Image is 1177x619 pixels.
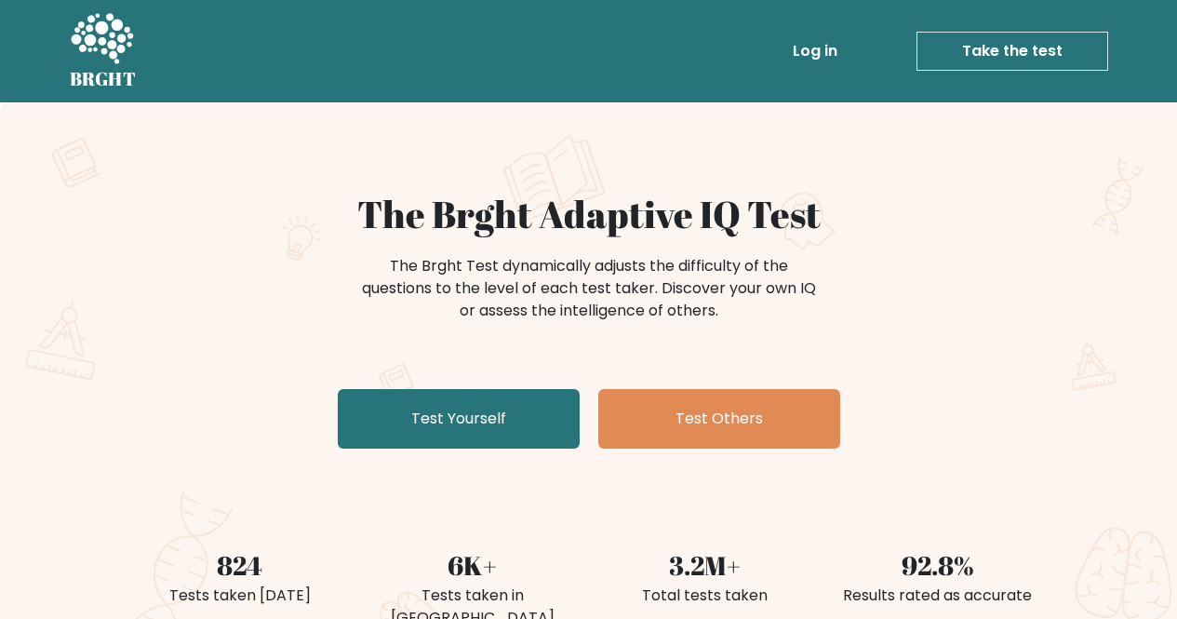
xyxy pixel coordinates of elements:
[368,545,578,585] div: 6K+
[70,7,137,95] a: BRGHT
[598,389,840,449] a: Test Others
[833,585,1043,607] div: Results rated as accurate
[600,585,810,607] div: Total tests taken
[600,545,810,585] div: 3.2M+
[916,32,1108,71] a: Take the test
[135,192,1043,236] h1: The Brght Adaptive IQ Test
[70,68,137,90] h5: BRGHT
[135,545,345,585] div: 824
[338,389,580,449] a: Test Yourself
[833,545,1043,585] div: 92.8%
[356,255,822,322] div: The Brght Test dynamically adjusts the difficulty of the questions to the level of each test take...
[135,585,345,607] div: Tests taken [DATE]
[785,33,845,70] a: Log in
